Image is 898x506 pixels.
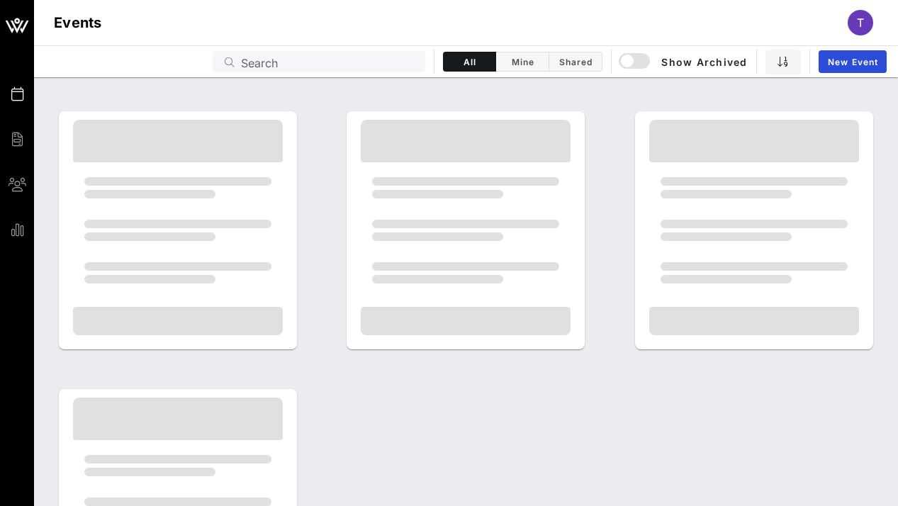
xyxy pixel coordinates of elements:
[620,49,748,74] button: Show Archived
[857,16,864,30] span: T
[827,57,878,67] span: New Event
[496,52,549,72] button: Mine
[558,57,593,67] span: Shared
[443,52,496,72] button: All
[621,53,747,70] span: Show Archived
[505,57,540,67] span: Mine
[819,50,887,73] a: New Event
[452,57,487,67] span: All
[549,52,602,72] button: Shared
[848,10,873,35] div: T
[54,11,102,34] h1: Events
